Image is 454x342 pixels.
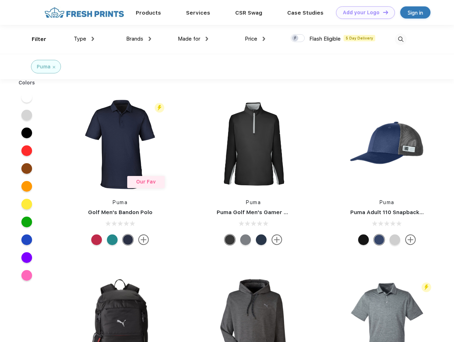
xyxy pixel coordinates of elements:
span: Made for [178,36,200,42]
div: Quarry Brt Whit [389,234,400,245]
a: Puma Golf Men's Gamer Golf Quarter-Zip [217,209,329,216]
div: Ski Patrol [91,234,102,245]
a: CSR Swag [235,10,262,16]
div: Puma [37,63,51,71]
img: more.svg [272,234,282,245]
img: DT [383,10,388,14]
img: more.svg [138,234,149,245]
span: Our Fav [136,179,156,185]
div: Peacoat with Qut Shd [374,234,385,245]
a: Services [186,10,210,16]
img: func=resize&h=266 [340,97,434,192]
span: Flash Eligible [309,36,341,42]
div: Sign in [408,9,423,17]
a: Puma [246,199,261,205]
div: Add your Logo [343,10,380,16]
span: 5 Day Delivery [344,35,375,41]
img: desktop_search.svg [395,33,407,45]
div: Navy Blazer [256,234,267,245]
span: Brands [126,36,143,42]
img: flash_active_toggle.svg [155,103,164,113]
img: func=resize&h=266 [73,97,167,192]
a: Puma [113,199,128,205]
div: Quiet Shade [240,234,251,245]
img: flash_active_toggle.svg [422,283,431,292]
img: dropdown.png [149,37,151,41]
a: Products [136,10,161,16]
img: filter_cancel.svg [53,66,55,68]
img: dropdown.png [92,37,94,41]
span: Type [74,36,86,42]
div: Navy Blazer [123,234,133,245]
a: Puma [380,199,394,205]
a: Sign in [400,6,430,19]
span: Price [245,36,257,42]
img: more.svg [405,234,416,245]
div: Green Lagoon [107,234,118,245]
a: Golf Men's Bandon Polo [88,209,153,216]
div: Filter [32,35,46,43]
img: func=resize&h=266 [206,97,301,192]
div: Colors [13,79,41,87]
img: dropdown.png [263,37,265,41]
div: Pma Blk with Pma Blk [358,234,369,245]
img: fo%20logo%202.webp [42,6,126,19]
img: dropdown.png [206,37,208,41]
div: Puma Black [225,234,235,245]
